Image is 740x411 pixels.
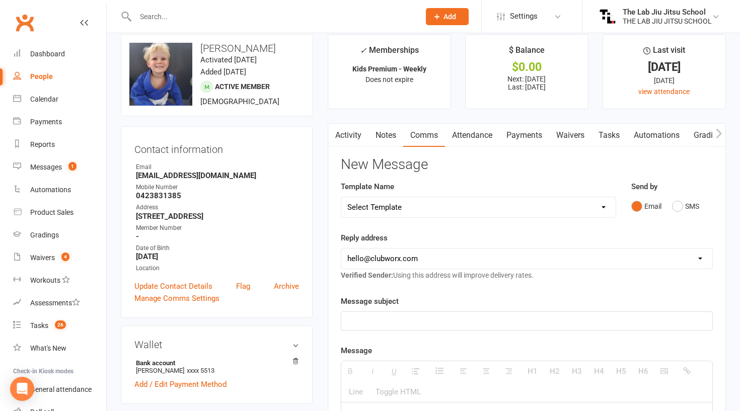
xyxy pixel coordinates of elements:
div: Waivers [30,254,55,262]
div: Product Sales [30,208,73,216]
strong: [DATE] [136,252,299,261]
a: Tasks [591,124,627,147]
div: Dashboard [30,50,65,58]
a: Automations [627,124,687,147]
strong: Verified Sender: [341,271,393,279]
a: Attendance [445,124,499,147]
a: Flag [236,280,250,292]
button: SMS [672,197,699,216]
div: Member Number [136,223,299,233]
a: Comms [403,124,445,147]
div: Date of Birth [136,243,299,253]
a: Clubworx [12,10,37,35]
div: Reports [30,140,55,148]
button: Add [426,8,469,25]
div: [DATE] [612,62,716,72]
span: Add [443,13,456,21]
a: Manage Comms Settings [134,292,219,304]
h3: [PERSON_NAME] [129,43,304,54]
div: Calendar [30,95,58,103]
button: Email [631,197,661,216]
strong: [EMAIL_ADDRESS][DOMAIN_NAME] [136,171,299,180]
a: Calendar [13,88,106,111]
div: What's New [30,344,66,352]
h3: New Message [341,157,713,173]
div: The Lab Jiu Jitsu School [623,8,712,17]
a: Payments [499,124,549,147]
span: Settings [510,5,538,28]
a: Assessments [13,292,106,314]
a: Gradings [13,224,106,246]
span: [DEMOGRAPHIC_DATA] [200,97,279,106]
div: $ Balance [509,44,545,62]
div: [DATE] [612,75,716,86]
time: Added [DATE] [200,67,246,76]
a: Automations [13,179,106,201]
a: Reports [13,133,106,156]
span: Using this address will improve delivery rates. [341,271,534,279]
div: Mobile Number [136,183,299,192]
i: ✓ [360,46,366,55]
img: thumb_image1724036037.png [598,7,618,27]
div: Gradings [30,231,59,239]
a: Waivers [549,124,591,147]
li: [PERSON_NAME] [134,358,299,376]
div: Open Intercom Messenger [10,377,34,401]
div: Automations [30,186,71,194]
a: Activity [328,124,368,147]
strong: Kids Premium - Weekly [352,65,426,73]
div: $0.00 [475,62,579,72]
a: Payments [13,111,106,133]
h3: Contact information [134,140,299,155]
div: Tasks [30,321,48,330]
div: General attendance [30,385,92,393]
label: Reply address [341,232,388,244]
span: Does not expire [365,75,413,84]
label: Template Name [341,181,394,193]
label: Message subject [341,295,399,307]
p: Next: [DATE] Last: [DATE] [475,75,579,91]
div: Assessments [30,299,80,307]
div: THE LAB JIU JITSU SCHOOL [623,17,712,26]
img: image1674449673.png [129,43,192,106]
a: What's New [13,337,106,360]
strong: Bank account [136,359,294,367]
h3: Wallet [134,339,299,350]
div: Address [136,203,299,212]
label: Send by [631,181,657,193]
a: view attendance [638,88,690,96]
div: Email [136,162,299,172]
a: Dashboard [13,43,106,65]
div: Workouts [30,276,60,284]
input: Search... [132,10,413,24]
div: Messages [30,163,62,171]
div: Location [136,264,299,273]
a: Workouts [13,269,106,292]
a: Product Sales [13,201,106,224]
label: Message [341,345,372,357]
a: Archive [274,280,299,292]
a: General attendance kiosk mode [13,378,106,401]
a: Update Contact Details [134,280,212,292]
a: People [13,65,106,88]
span: xxxx 5513 [187,367,214,374]
a: Add / Edit Payment Method [134,378,227,390]
div: Memberships [360,44,419,62]
div: Payments [30,118,62,126]
time: Activated [DATE] [200,55,257,64]
strong: 0423831385 [136,191,299,200]
span: 4 [61,253,69,261]
a: Notes [368,124,403,147]
span: Active member [215,83,270,91]
span: 26 [55,320,66,329]
strong: [STREET_ADDRESS] [136,212,299,221]
div: Last visit [643,44,685,62]
a: Messages 1 [13,156,106,179]
strong: - [136,232,299,241]
a: Waivers 4 [13,246,106,269]
a: Tasks 26 [13,314,106,337]
span: 1 [68,162,77,171]
div: People [30,72,53,80]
